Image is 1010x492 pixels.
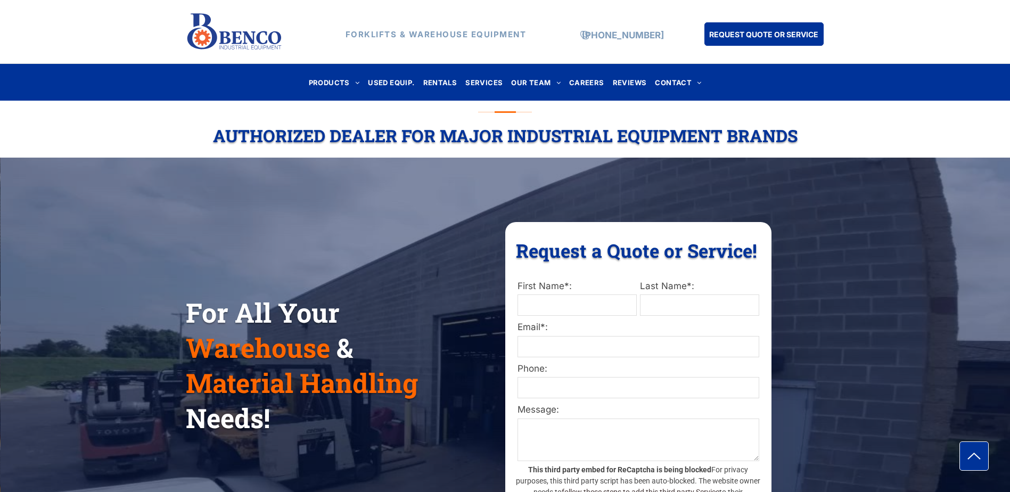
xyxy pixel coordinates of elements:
label: First Name*: [518,280,637,293]
label: Message: [518,403,759,417]
span: & [336,330,353,365]
span: REQUEST QUOTE OR SERVICE [709,24,818,44]
label: Phone: [518,362,759,376]
a: SERVICES [461,75,507,89]
span: Warehouse [186,330,330,365]
label: Email*: [518,321,759,334]
label: Last Name*: [640,280,759,293]
a: PRODUCTS [305,75,364,89]
a: REQUEST QUOTE OR SERVICE [704,22,824,46]
a: USED EQUIP. [364,75,418,89]
span: Needs! [186,400,270,436]
a: OUR TEAM [507,75,565,89]
span: Request a Quote or Service! [516,238,757,263]
a: CAREERS [565,75,609,89]
a: REVIEWS [609,75,651,89]
strong: This third party embed for ReCaptcha is being blocked [528,465,711,474]
span: For All Your [186,295,340,330]
a: CONTACT [651,75,705,89]
span: Material Handling [186,365,418,400]
span: Authorized Dealer For Major Industrial Equipment Brands [213,124,798,147]
strong: FORKLIFTS & WAREHOUSE EQUIPMENT [346,29,527,39]
a: RENTALS [419,75,462,89]
a: [PHONE_NUMBER] [582,30,664,40]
